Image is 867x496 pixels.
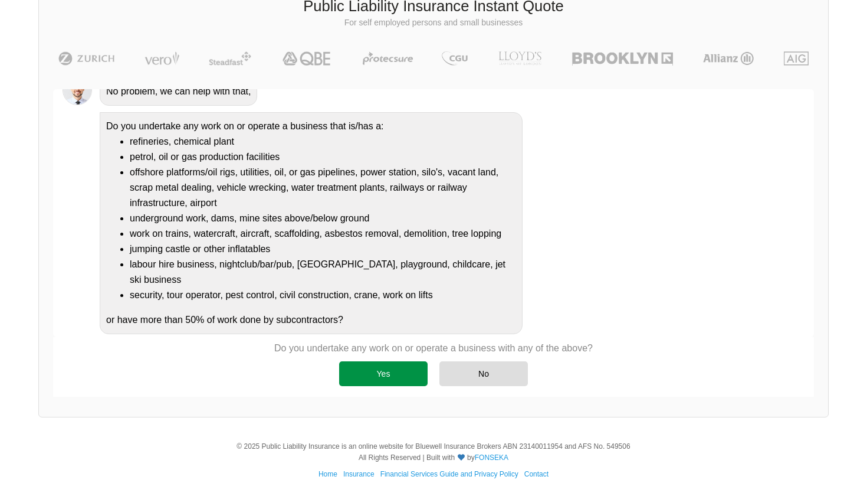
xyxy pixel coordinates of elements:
li: refineries, chemical plant [130,134,516,149]
div: No [439,361,528,386]
a: Home [318,470,337,478]
a: Contact [524,470,549,478]
div: No problem, we can help with that, [100,77,257,106]
li: work on trains, watercraft, aircraft, scaffolding, asbestos removal, demolition, tree lopping [130,226,516,242]
div: Do you undertake any work on or operate a business that is/has a: or have more than 50% of work d... [100,112,523,334]
li: jumping castle or other inflatables [130,242,516,257]
img: Brooklyn | Public Liability Insurance [567,51,678,66]
li: security, tour operator, pest control, civil construction, crane, work on lifts [130,288,516,303]
li: offshore platforms/oil rigs, utilities, oil, or gas pipelines, power station, silo's, vacant land... [130,165,516,211]
div: Yes [339,361,428,386]
img: LLOYD's | Public Liability Insurance [492,51,549,66]
a: Insurance [343,470,375,478]
a: FONSEKA [475,453,508,462]
img: Chatbot | PLI [63,76,92,105]
a: Financial Services Guide and Privacy Policy [380,470,518,478]
img: AIG | Public Liability Insurance [779,51,814,66]
img: QBE | Public Liability Insurance [275,51,339,66]
img: Vero | Public Liability Insurance [139,51,185,66]
img: Allianz | Public Liability Insurance [697,51,760,66]
img: Steadfast | Public Liability Insurance [204,51,256,66]
p: Do you undertake any work on or operate a business with any of the above? [274,342,593,355]
p: For self employed persons and small businesses [48,17,819,29]
img: CGU | Public Liability Insurance [437,51,472,66]
li: underground work, dams, mine sites above/below ground [130,211,516,226]
li: petrol, oil or gas production facilities [130,149,516,165]
img: Zurich | Public Liability Insurance [53,51,120,66]
img: Protecsure | Public Liability Insurance [358,51,418,66]
li: labour hire business, nightclub/bar/pub, [GEOGRAPHIC_DATA], playground, childcare, jet ski business [130,257,516,288]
